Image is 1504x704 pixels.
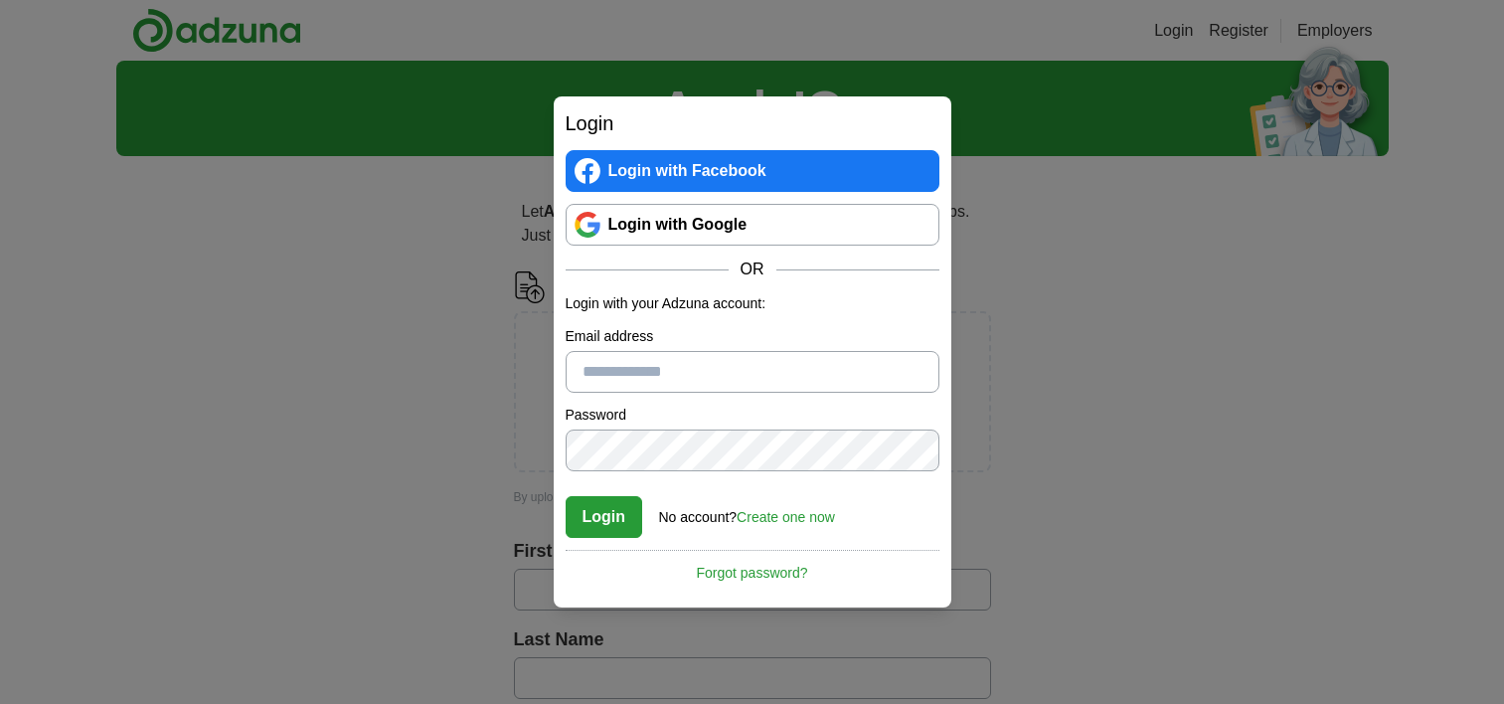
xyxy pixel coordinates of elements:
h2: Login [566,108,939,138]
a: Create one now [737,509,835,525]
p: Login with your Adzuna account: [566,293,939,314]
span: OR [729,258,776,281]
label: Password [566,405,939,426]
label: Email address [566,326,939,347]
a: Login with Google [566,204,939,246]
a: Forgot password? [566,550,939,584]
button: Login [566,496,643,538]
div: No account? [659,495,835,528]
a: Login with Facebook [566,150,939,192]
